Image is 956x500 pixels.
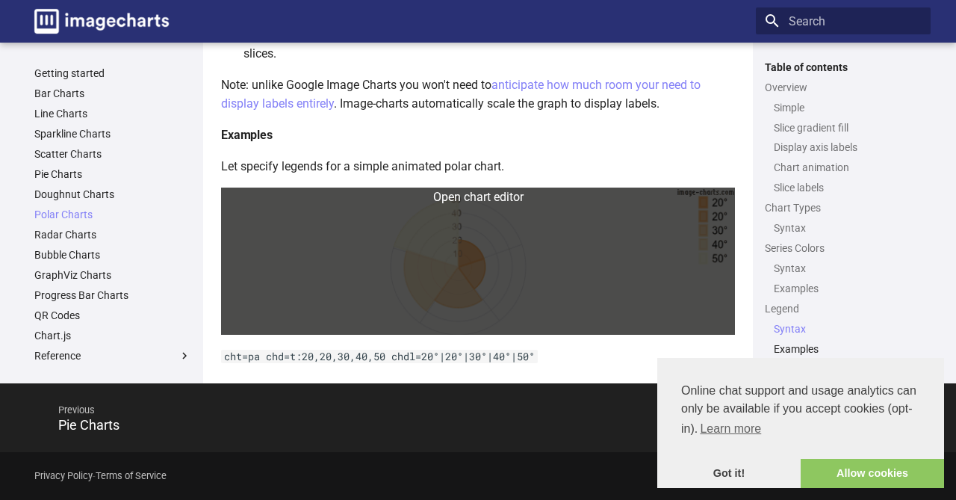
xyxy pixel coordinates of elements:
nav: Overview [765,101,922,195]
div: - [34,463,167,490]
nav: Table of contents [756,61,931,356]
a: Pie Charts [34,167,191,181]
a: QR Codes [34,309,191,322]
a: Slice labels [774,181,922,194]
a: Chart Types [765,201,922,214]
a: Getting started [34,67,191,80]
a: dismiss cookie message [657,459,801,489]
a: Examples [774,282,922,295]
h4: Examples [221,126,735,145]
a: Chart animation [774,161,922,174]
label: Reference [34,349,191,362]
span: Previous [43,392,460,428]
a: Terms of Service [96,470,167,481]
a: Line Charts [34,107,191,120]
a: Polar Charts [34,208,191,221]
input: Search [756,7,931,34]
p: Note: unlike Google Image Charts you won't need to . Image-charts automatically scale the graph t... [221,75,735,114]
a: Bubble Charts [34,248,191,262]
a: GraphViz Charts [34,268,191,282]
img: logo [34,9,169,34]
a: Examples [774,342,922,356]
a: Legend [765,302,922,315]
a: Sparkline Charts [34,127,191,141]
nav: Series Colors [765,262,922,295]
a: Radar Charts [34,228,191,241]
a: Syntax [774,221,922,235]
a: Progress Bar Charts [34,288,191,302]
a: Image-Charts documentation [28,3,175,40]
code: cht=pa chd=t:20,20,30,40,50 chdl=20°|20°|30°|40°|50° [221,350,538,363]
a: Display axis labels [774,141,922,154]
label: Table of contents [756,61,931,74]
a: Syntax [774,322,922,336]
div: cookieconsent [657,358,944,488]
a: Doughnut Charts [34,188,191,201]
span: Pie Charts [58,417,119,433]
a: Syntax [774,262,922,275]
a: Scatter Charts [34,147,191,161]
nav: Chart Types [765,221,922,235]
span: Online chat support and usage analytics can only be available if you accept cookies (opt-in). [681,382,920,440]
a: Chart.js [34,329,191,342]
a: PreviousPie Charts [25,386,478,449]
p: Let specify legends for a simple animated polar chart. [221,157,735,176]
a: allow cookies [801,459,944,489]
a: Bar Charts [34,87,191,100]
nav: Legend [765,322,922,356]
a: Series Colors [765,241,922,255]
a: Overview [765,81,922,94]
a: NextRadar Charts [478,386,931,449]
a: Privacy Policy [34,470,93,481]
span: Next [478,392,895,428]
a: Simple [774,101,922,114]
a: learn more about cookies [698,418,763,440]
a: Slice gradient fill [774,121,922,135]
